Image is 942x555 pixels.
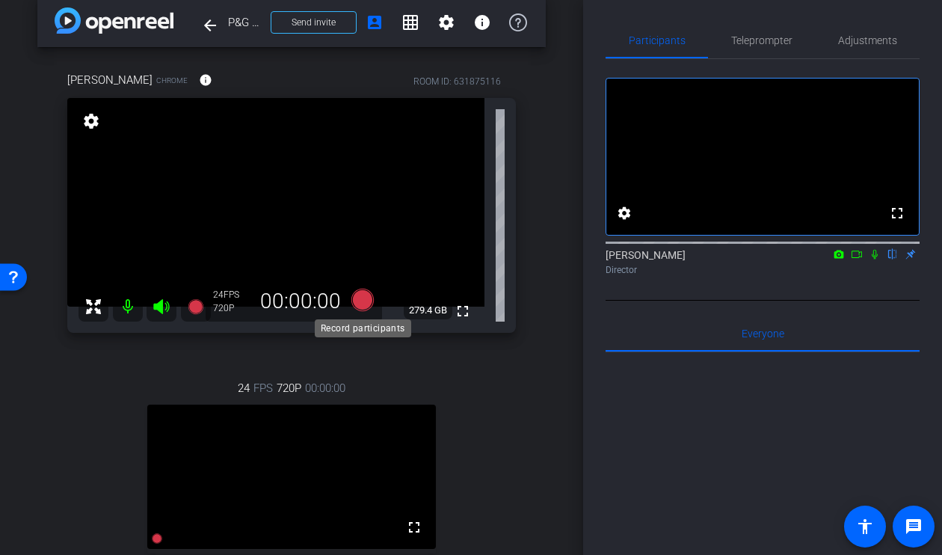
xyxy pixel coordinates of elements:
div: 24 [213,289,250,301]
div: ROOM ID: 631875116 [413,75,501,88]
mat-icon: arrow_back [201,16,219,34]
span: FPS [224,289,239,300]
mat-icon: flip [884,247,902,260]
div: 720P [213,302,250,314]
span: Teleprompter [731,35,792,46]
span: Send invite [292,16,336,28]
mat-icon: grid_on [401,13,419,31]
span: 279.4 GB [404,301,452,319]
span: Chrome [156,75,188,86]
span: FPS [253,380,273,396]
button: Send invite [271,11,357,34]
mat-icon: settings [437,13,455,31]
mat-icon: fullscreen [454,302,472,320]
span: P&G Ortho Testimonial [228,7,262,37]
mat-icon: accessibility [856,518,874,536]
span: [PERSON_NAME] [67,72,153,88]
mat-icon: fullscreen [888,204,906,222]
mat-icon: settings [615,204,633,222]
mat-icon: info [473,13,491,31]
span: Everyone [742,328,784,339]
div: 00:00:00 [250,289,351,314]
img: app-logo [55,7,173,34]
mat-icon: fullscreen [405,518,423,536]
span: Participants [629,35,686,46]
span: 720P [277,380,301,396]
mat-icon: account_box [366,13,384,31]
div: [PERSON_NAME] [606,248,920,277]
mat-icon: settings [81,112,102,130]
mat-icon: message [905,518,923,536]
mat-icon: info [199,73,212,87]
span: Adjustments [838,35,897,46]
div: Director [606,263,920,277]
span: 24 [238,380,250,396]
div: Record participants [315,319,411,337]
span: 00:00:00 [305,380,345,396]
